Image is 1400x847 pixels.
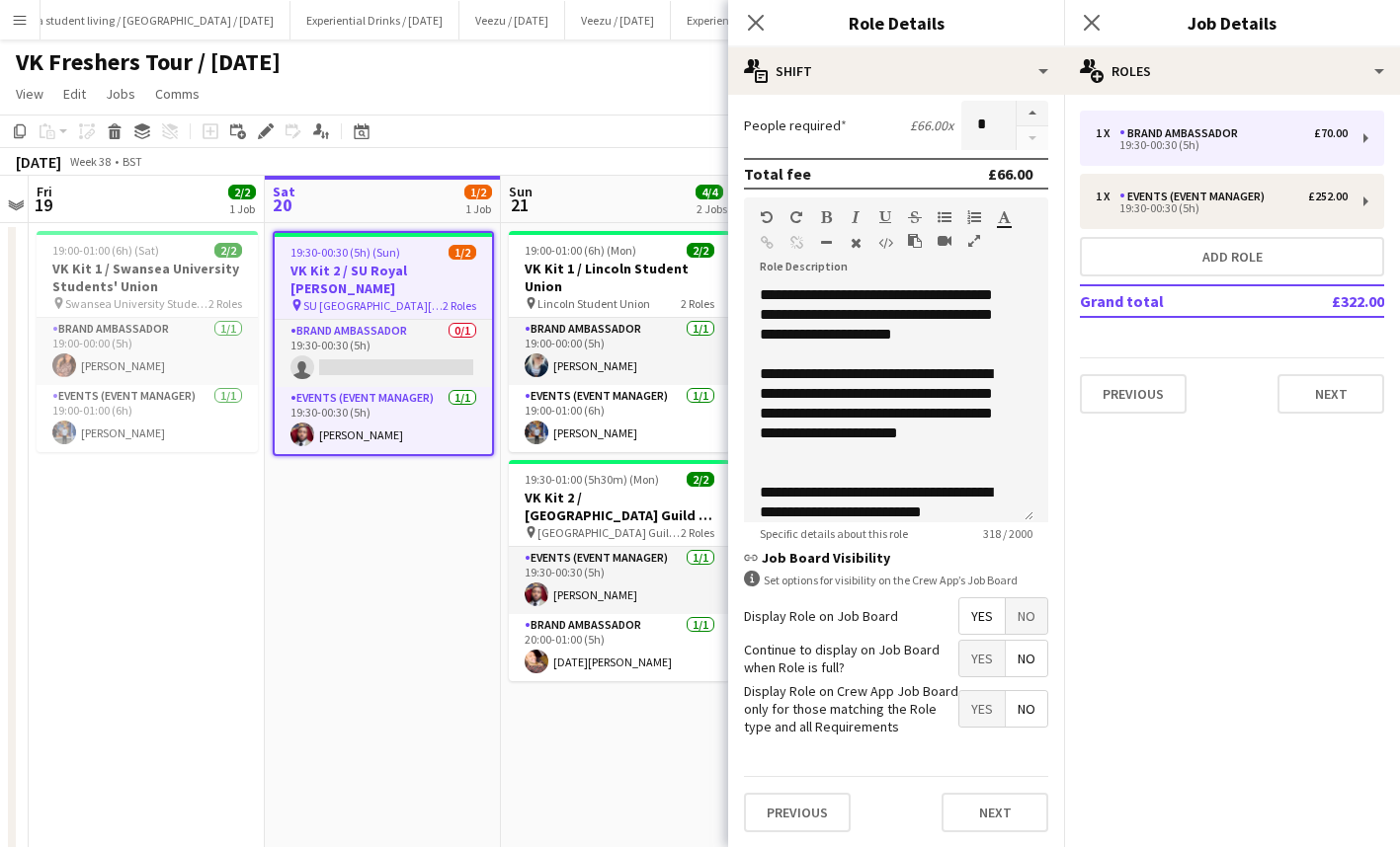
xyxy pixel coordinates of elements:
div: [DATE] [16,152,61,172]
app-card-role: Events (Event Manager)1/119:00-01:00 (6h)[PERSON_NAME] [509,385,730,452]
h3: Role Details [728,10,1064,36]
button: Next [942,793,1048,832]
div: £70.00 [1314,126,1348,140]
span: Fri [37,183,52,200]
button: HTML Code [878,235,892,251]
div: £66.00 [988,164,1032,184]
button: Previous [1080,374,1187,414]
span: Yes [959,598,1005,634]
app-card-role: Brand Ambassador0/119:30-00:30 (5h) [275,320,492,387]
h1: VK Freshers Tour / [DATE] [16,47,281,77]
button: Horizontal Line [819,235,833,251]
span: 2 Roles [681,525,714,540]
h3: VK Kit 2 / [GEOGRAPHIC_DATA] Guild of Students [509,489,730,524]
span: 19:30-00:30 (5h) (Sun) [290,245,400,260]
div: Total fee [744,164,811,184]
app-job-card: 19:00-01:00 (6h) (Sat)2/2VK Kit 1 / Swansea University Students' Union Swansea University Student... [37,231,258,452]
td: Grand total [1080,285,1267,317]
span: 2 Roles [208,296,242,311]
span: Yes [959,691,1005,727]
div: 1 Job [229,201,255,216]
span: 19:00-01:00 (6h) (Sat) [52,243,159,258]
button: Experiential Drinks / [DATE] [290,1,459,39]
span: Edit [63,85,86,103]
span: 1/2 [464,185,492,199]
button: Strikethrough [908,209,922,225]
button: Italic [849,209,863,225]
button: Undo [760,209,774,225]
div: Shift [728,47,1064,95]
span: 2 Roles [681,296,714,311]
span: [GEOGRAPHIC_DATA] Guild of Students [537,525,681,540]
span: Jobs [106,85,135,103]
span: 2/2 [214,243,242,258]
app-card-role: Brand Ambassador1/119:00-00:00 (5h)[PERSON_NAME] [509,318,730,385]
button: Previous [744,793,851,832]
span: 2 Roles [443,298,476,313]
span: Sat [273,183,295,200]
label: People required [744,116,847,134]
button: Clear Formatting [849,235,863,251]
a: Comms [147,81,207,107]
span: Swansea University Students' Union [65,296,208,311]
button: Experiential Drinks / [DATE] [671,1,840,39]
a: Jobs [98,81,143,107]
h3: Job Details [1064,10,1400,36]
div: 2 Jobs [697,201,727,216]
button: Paste as plain text [908,233,922,249]
h3: VK Kit 2 / SU Royal [PERSON_NAME] [275,262,492,297]
span: 19:30-01:00 (5h30m) (Mon) [525,472,659,487]
div: Brand Ambassador [1119,126,1246,140]
span: 20 [270,193,295,216]
button: Underline [878,209,892,225]
span: SU [GEOGRAPHIC_DATA][PERSON_NAME] [303,298,443,313]
button: Redo [789,209,803,225]
span: Specific details about this role [744,526,924,541]
div: 19:30-00:30 (5h) [1096,140,1348,150]
app-card-role: Events (Event Manager)1/119:00-01:00 (6h)[PERSON_NAME] [37,385,258,452]
app-card-role: Brand Ambassador1/119:00-00:00 (5h)[PERSON_NAME] [37,318,258,385]
div: 19:30-00:30 (5h) (Sun)1/2VK Kit 2 / SU Royal [PERSON_NAME] SU [GEOGRAPHIC_DATA][PERSON_NAME]2 Rol... [273,231,494,456]
div: 1 x [1096,190,1119,203]
span: 19:00-01:00 (6h) (Mon) [525,243,636,258]
button: Unordered List [938,209,951,225]
div: Set options for visibility on the Crew App’s Job Board [744,571,1048,589]
span: Lincoln Student Union [537,296,650,311]
h3: Job Board Visibility [744,549,1048,567]
span: 2/2 [228,185,256,199]
span: 318 / 2000 [967,526,1048,541]
span: Comms [155,85,200,103]
div: Roles [1064,47,1400,95]
app-card-role: Events (Event Manager)1/119:30-00:30 (5h)[PERSON_NAME] [275,387,492,454]
button: Insert video [938,233,951,249]
div: 1 x [1096,126,1119,140]
h3: VK Kit 1 / Swansea University Students' Union [37,260,258,295]
div: BST [123,154,142,169]
div: 19:30-00:30 (5h) [1096,203,1348,213]
span: 1/2 [449,245,476,260]
div: £252.00 [1308,190,1348,203]
button: Increase [1017,101,1048,126]
span: 21 [506,193,533,216]
span: Sun [509,183,533,200]
button: Veezu / [DATE] [565,1,671,39]
span: 2/2 [687,472,714,487]
span: 19 [34,193,52,216]
div: £66.00 x [910,116,953,134]
button: Text Color [997,209,1011,225]
a: Edit [55,81,94,107]
span: No [1006,691,1047,727]
span: 4/4 [696,185,723,199]
span: No [1006,641,1047,676]
label: Display Role on Job Board [744,607,898,625]
button: Ordered List [967,209,981,225]
label: Display Role on Crew App Job Board only for those matching the Role type and all Requirements [744,682,958,736]
div: Events (Event Manager) [1119,190,1273,203]
button: Fullscreen [967,233,981,249]
span: No [1006,598,1047,634]
app-job-card: 19:00-01:00 (6h) (Mon)2/2VK Kit 1 / Lincoln Student Union Lincoln Student Union2 RolesBrand Ambas... [509,231,730,452]
app-job-card: 19:30-01:00 (5h30m) (Mon)2/2VK Kit 2 / [GEOGRAPHIC_DATA] Guild of Students [GEOGRAPHIC_DATA] Guil... [509,460,730,681]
